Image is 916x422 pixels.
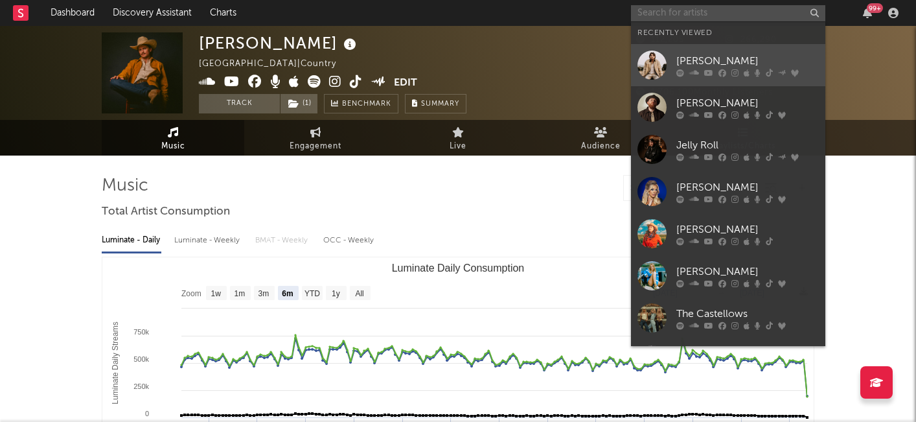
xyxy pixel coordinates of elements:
[676,306,819,322] div: The Castellows
[631,86,825,128] a: [PERSON_NAME]
[111,322,120,404] text: Luminate Daily Streams
[405,94,466,113] button: Summary
[102,229,161,252] div: Luminate - Daily
[631,5,825,21] input: Search for artists
[211,289,222,298] text: 1w
[631,128,825,170] a: Jelly Roll
[624,183,761,194] input: Search by song name or URL
[282,289,293,298] text: 6m
[631,213,825,255] a: [PERSON_NAME]
[676,264,819,279] div: [PERSON_NAME]
[392,263,525,274] text: Luminate Daily Consumption
[102,204,230,220] span: Total Artist Consumption
[581,139,621,154] span: Audience
[304,289,320,298] text: YTD
[280,94,318,113] span: ( 1 )
[323,229,375,252] div: OCC - Weekly
[421,100,459,108] span: Summary
[867,3,883,13] div: 99 +
[631,339,825,381] a: [PERSON_NAME]
[332,289,340,298] text: 1y
[324,94,398,113] a: Benchmark
[863,8,872,18] button: 99+
[258,289,269,298] text: 3m
[676,95,819,111] div: [PERSON_NAME]
[394,75,417,91] button: Edit
[676,137,819,153] div: Jelly Roll
[676,53,819,69] div: [PERSON_NAME]
[199,94,280,113] button: Track
[387,120,529,156] a: Live
[102,120,244,156] a: Music
[450,139,466,154] span: Live
[290,139,341,154] span: Engagement
[637,25,819,41] div: Recently Viewed
[529,120,672,156] a: Audience
[133,355,149,363] text: 500k
[631,255,825,297] a: [PERSON_NAME]
[631,44,825,86] a: [PERSON_NAME]
[244,120,387,156] a: Engagement
[355,289,363,298] text: All
[235,289,246,298] text: 1m
[161,139,185,154] span: Music
[631,297,825,339] a: The Castellows
[676,180,819,195] div: [PERSON_NAME]
[676,222,819,237] div: [PERSON_NAME]
[199,32,360,54] div: [PERSON_NAME]
[281,94,317,113] button: (1)
[631,170,825,213] a: [PERSON_NAME]
[145,410,149,417] text: 0
[174,229,242,252] div: Luminate - Weekly
[181,289,201,298] text: Zoom
[342,97,391,112] span: Benchmark
[199,56,351,72] div: [GEOGRAPHIC_DATA] | Country
[133,328,149,336] text: 750k
[133,382,149,390] text: 250k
